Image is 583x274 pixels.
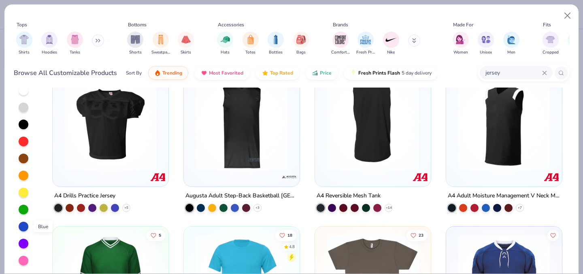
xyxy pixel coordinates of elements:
[151,32,170,56] div: filter for Sweatpants
[291,79,391,170] img: 22477edf-16cc-4932-b07c-d63b6dab156c
[503,32,519,56] button: filter button
[209,70,243,76] span: Most Favorited
[334,34,347,46] img: Comfort Colors Image
[150,169,166,185] img: A4 logo
[481,35,491,44] img: Unisex Image
[54,191,115,201] div: A4 Drills Practice Jersey
[126,69,142,77] div: Sort By
[412,169,428,185] img: A4 logo
[543,32,559,56] button: filter button
[19,35,29,44] img: Shirts Image
[217,32,233,56] button: filter button
[19,49,30,56] span: Shirts
[128,21,147,28] div: Bottoms
[547,229,559,241] button: Like
[360,34,372,46] img: Fresh Prints Image
[217,32,233,56] div: filter for Hats
[543,49,559,56] span: Cropped
[70,35,79,44] img: Tanks Image
[201,70,207,76] img: most_fav.gif
[221,49,230,56] span: Hats
[453,49,468,56] span: Women
[383,32,399,56] button: filter button
[262,70,268,76] img: TopRated.gif
[293,32,309,56] button: filter button
[154,70,161,76] img: trending.gif
[287,233,292,237] span: 18
[296,35,305,44] img: Bags Image
[218,21,244,28] div: Accessories
[147,229,166,241] button: Like
[127,32,143,56] div: filter for Shorts
[419,233,423,237] span: 23
[456,35,465,44] img: Women Image
[448,191,560,201] div: A4 Adult Moisture Management V Neck Muscle Shirt
[16,32,32,56] div: filter for Shirts
[406,229,428,241] button: Like
[507,35,516,44] img: Men Image
[178,32,194,56] div: filter for Skirts
[181,49,191,56] span: Skirts
[45,35,54,44] img: Hoodies Image
[151,49,170,56] span: Sweatpants
[350,70,357,76] img: flash.gif
[543,21,551,28] div: Fits
[306,66,338,80] button: Price
[331,32,350,56] button: filter button
[67,32,83,56] div: filter for Tanks
[480,49,492,56] span: Unisex
[270,70,293,76] span: Top Rated
[271,35,280,44] img: Bottles Image
[478,32,494,56] button: filter button
[383,32,399,56] div: filter for Nike
[151,32,170,56] button: filter button
[124,205,128,210] span: + 5
[41,32,57,56] button: filter button
[16,32,32,56] button: filter button
[34,221,53,232] div: Blue
[402,68,432,78] span: 5 day delivery
[131,35,140,44] img: Shorts Image
[317,191,381,201] div: A4 Reversible Mesh Tank
[256,66,299,80] button: Top Rated
[358,70,400,76] span: Fresh Prints Flash
[41,32,57,56] div: filter for Hoodies
[156,35,165,44] img: Sweatpants Image
[387,49,395,56] span: Nike
[485,68,542,77] input: Try "T-Shirt"
[385,205,392,210] span: + 14
[320,70,332,76] span: Price
[67,32,83,56] button: filter button
[17,21,27,28] div: Tops
[195,66,249,80] button: Most Favorited
[221,35,230,44] img: Hats Image
[453,32,469,56] div: filter for Women
[246,35,255,44] img: Totes Image
[453,32,469,56] button: filter button
[333,21,348,28] div: Brands
[281,169,297,185] img: Augusta logo
[275,229,296,241] button: Like
[14,68,117,78] div: Browse All Customizable Products
[356,32,375,56] button: filter button
[296,49,306,56] span: Bags
[159,233,162,237] span: 5
[543,169,559,185] img: A4 logo
[127,32,143,56] button: filter button
[543,32,559,56] div: filter for Cropped
[323,79,423,170] img: 6cb73fa2-16f9-43f5-ab9b-6bd4aa98fd45
[148,66,188,80] button: Trending
[255,205,260,210] span: + 3
[385,34,397,46] img: Nike Image
[560,8,575,24] button: Close
[42,49,57,56] span: Hoodies
[162,70,182,76] span: Trending
[422,79,522,170] img: e5663dff-b6c0-4a61-bad2-251bfb49ffe4
[181,35,191,44] img: Skirts Image
[289,244,295,250] div: 4.8
[356,32,375,56] div: filter for Fresh Prints
[344,66,438,80] button: Fresh Prints Flash5 day delivery
[293,32,309,56] div: filter for Bags
[70,49,80,56] span: Tanks
[454,79,554,170] img: 3b4b787a-648a-437c-ae8b-1e7122f64e98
